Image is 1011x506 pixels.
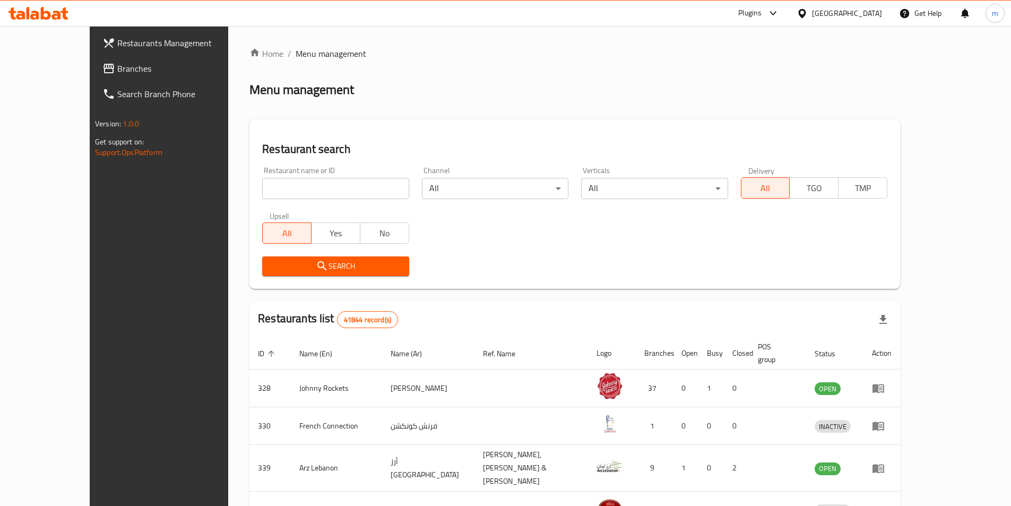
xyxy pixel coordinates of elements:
span: Branches [117,62,250,75]
td: 0 [698,445,724,492]
button: TMP [838,177,887,199]
td: 328 [249,370,291,407]
div: All [422,178,568,199]
td: أرز [GEOGRAPHIC_DATA] [382,445,474,492]
span: 1.0.0 [123,117,139,131]
div: Menu [872,419,892,432]
td: 9 [636,445,673,492]
div: Total records count [337,311,398,328]
span: POS group [758,340,793,366]
td: Arz Lebanon [291,445,382,492]
span: OPEN [815,462,841,475]
a: Branches [94,56,258,81]
td: فرنش كونكشن [382,407,474,445]
span: Name (En) [299,347,346,360]
span: Get support on: [95,135,144,149]
div: OPEN [815,382,841,395]
span: Yes [316,226,356,241]
th: Busy [698,337,724,370]
button: Yes [311,222,360,244]
span: Restaurants Management [117,37,250,49]
img: French Connection [597,410,623,437]
td: 37 [636,370,673,407]
span: OPEN [815,383,841,395]
td: Johnny Rockets [291,370,382,407]
div: [GEOGRAPHIC_DATA] [812,7,882,19]
th: Branches [636,337,673,370]
span: INACTIVE [815,421,851,433]
span: Ref. Name [483,347,529,360]
td: 0 [724,370,749,407]
label: Delivery [748,167,775,174]
a: Search Branch Phone [94,81,258,107]
td: 1 [673,445,698,492]
button: All [262,222,312,244]
input: Search for restaurant name or ID.. [262,178,409,199]
span: m [992,7,998,19]
td: 339 [249,445,291,492]
div: Export file [870,307,896,332]
span: Search Branch Phone [117,88,250,100]
nav: breadcrumb [249,47,900,60]
th: Logo [588,337,636,370]
div: Menu [872,462,892,475]
span: Name (Ar) [391,347,436,360]
span: Version: [95,117,121,131]
th: Closed [724,337,749,370]
li: / [288,47,291,60]
h2: Menu management [249,81,354,98]
button: Search [262,256,409,276]
td: 0 [673,407,698,445]
span: No [365,226,405,241]
button: No [360,222,409,244]
a: Home [249,47,283,60]
span: Menu management [296,47,366,60]
img: Arz Lebanon [597,453,623,479]
th: Action [863,337,900,370]
a: Support.OpsPlatform [95,145,162,159]
td: 330 [249,407,291,445]
td: [PERSON_NAME],[PERSON_NAME] & [PERSON_NAME] [474,445,589,492]
button: All [741,177,790,199]
span: All [746,181,786,196]
td: 2 [724,445,749,492]
span: All [267,226,307,241]
th: Open [673,337,698,370]
td: 1 [636,407,673,445]
span: Search [271,260,400,273]
div: Plugins [738,7,762,20]
a: Restaurants Management [94,30,258,56]
td: French Connection [291,407,382,445]
td: 0 [724,407,749,445]
span: 41844 record(s) [338,315,398,325]
label: Upsell [270,212,289,219]
td: 0 [673,370,698,407]
span: ID [258,347,278,360]
span: Status [815,347,849,360]
div: Menu [872,382,892,394]
h2: Restaurant search [262,141,887,157]
div: All [581,178,728,199]
div: OPEN [815,462,841,475]
button: TGO [789,177,839,199]
span: TGO [794,181,834,196]
td: 1 [698,370,724,407]
td: 0 [698,407,724,445]
td: [PERSON_NAME] [382,370,474,407]
img: Johnny Rockets [597,373,623,399]
span: TMP [843,181,883,196]
h2: Restaurants list [258,311,398,328]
